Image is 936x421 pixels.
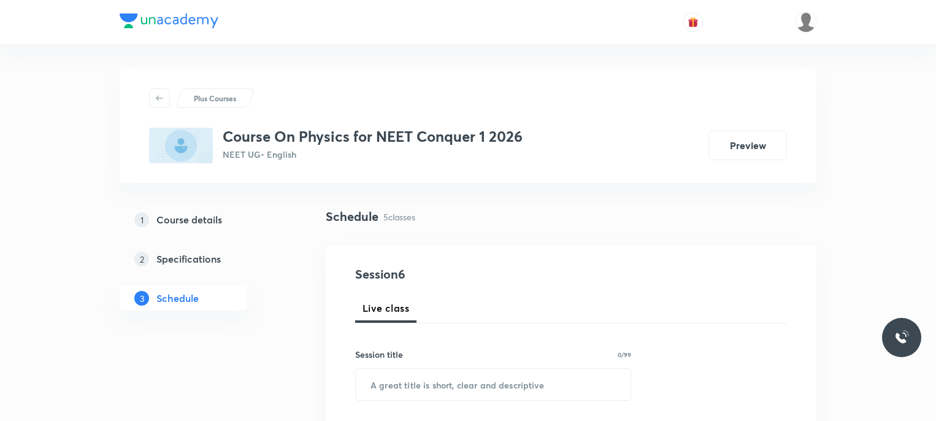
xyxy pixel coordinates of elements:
a: Company Logo [120,14,218,31]
img: 850A64DC-2A52-4765-BFA1-7B76F1EB3A06_plus.png [149,128,213,163]
p: 1 [134,212,149,227]
h5: Schedule [156,291,199,306]
h6: Session title [355,348,403,361]
p: NEET UG • English [223,148,523,161]
h3: Course On Physics for NEET Conquer 1 2026 [223,128,523,145]
p: 5 classes [383,210,415,223]
h4: Session 6 [355,265,579,284]
h4: Schedule [326,207,378,226]
a: 1Course details [120,207,286,232]
img: ttu [894,330,909,345]
p: Plus Courses [194,93,236,104]
p: 2 [134,252,149,266]
p: 0/99 [618,352,631,358]
button: Preview [708,131,787,160]
a: 2Specifications [120,247,286,271]
button: avatar [683,12,703,32]
span: Live class [363,301,409,315]
h5: Specifications [156,252,221,266]
img: avatar [688,17,699,28]
img: Athira [796,12,816,33]
p: 3 [134,291,149,306]
h5: Course details [156,212,222,227]
input: A great title is short, clear and descriptive [356,369,631,400]
img: Company Logo [120,14,218,28]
